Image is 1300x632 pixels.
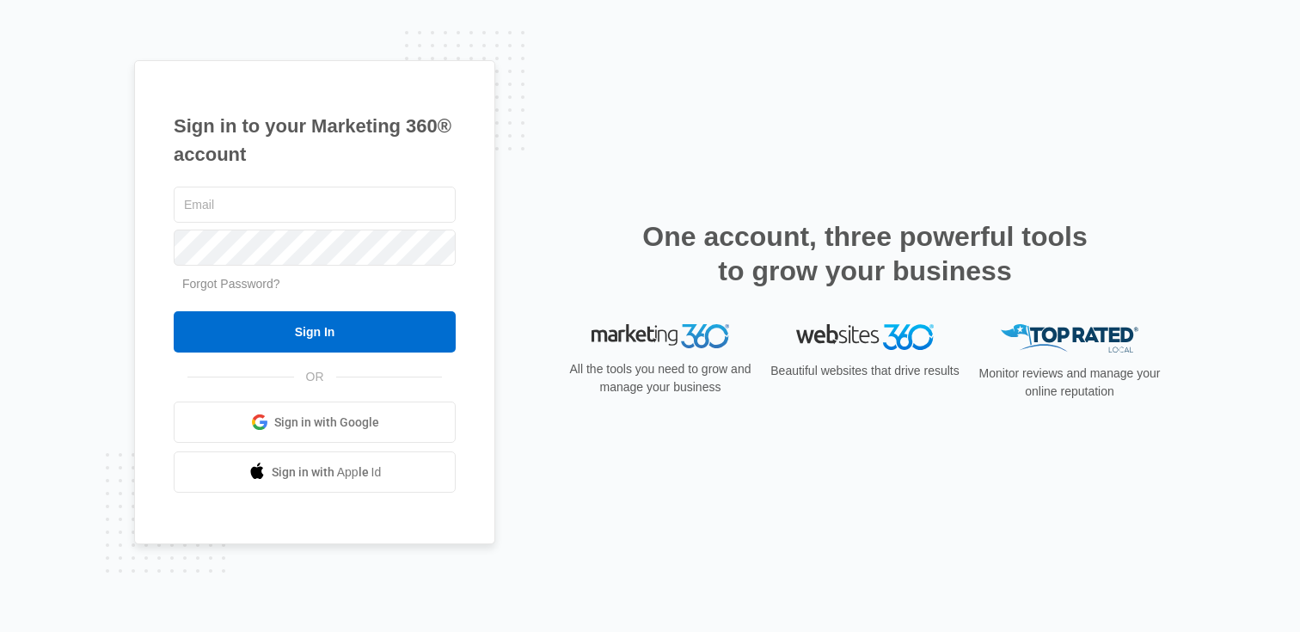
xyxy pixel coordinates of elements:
a: Sign in with Google [174,402,456,443]
input: Email [174,187,456,223]
input: Sign In [174,311,456,353]
p: Beautiful websites that drive results [769,362,961,380]
p: All the tools you need to grow and manage your business [564,360,757,396]
h1: Sign in to your Marketing 360® account [174,112,456,169]
h2: One account, three powerful tools to grow your business [637,219,1093,288]
a: Sign in with Apple Id [174,451,456,493]
a: Forgot Password? [182,277,280,291]
img: Top Rated Local [1001,324,1138,353]
span: Sign in with Apple Id [272,463,382,482]
img: Websites 360 [796,324,934,349]
span: Sign in with Google [274,414,379,432]
img: Marketing 360 [592,324,729,348]
span: OR [294,368,336,386]
p: Monitor reviews and manage your online reputation [973,365,1166,401]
